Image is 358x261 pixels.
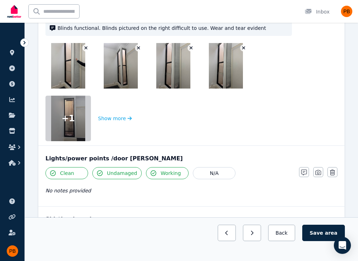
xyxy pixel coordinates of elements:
span: Blinds functional. Blinds pictured on the right difficult to use. Wear and tear evident [58,25,288,32]
img: IMG_1767.jpeg [104,43,138,89]
button: Show more [98,96,132,141]
div: Inbox [305,8,330,15]
div: Lights/power points /door [PERSON_NAME] [45,154,337,163]
img: RentBetter [6,2,23,20]
span: area [325,229,337,236]
div: Open Intercom Messenger [334,237,351,254]
img: IMG_1763.jpeg [51,43,85,89]
button: Back [268,225,295,241]
img: Phoebe Bacon [341,6,352,17]
img: IMG_1765.jpeg [156,43,190,89]
span: Undamaged [107,170,137,177]
button: N/A [193,167,235,179]
span: Clean [60,170,74,177]
button: Save area [302,225,345,241]
button: Undamaged [92,167,142,179]
button: Clean [45,167,88,179]
div: Skirting boards [45,215,337,224]
button: Working [146,167,189,179]
span: No notes provided [45,188,91,193]
span: + 1 [62,113,75,124]
img: Phoebe Bacon [7,245,18,257]
span: Working [161,170,181,177]
img: IMG_1766.jpeg [209,43,243,89]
